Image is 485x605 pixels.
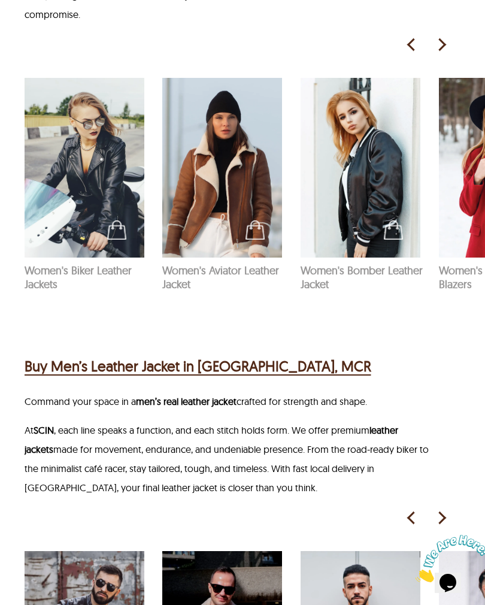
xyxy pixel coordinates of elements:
[432,36,450,54] img: right-arrow-icon
[372,214,415,246] div: See Products
[25,355,371,377] div: Buy Men’s Leather Jacket in Greater Manchester, MCR
[107,220,126,240] img: cart-icon.jpg
[25,78,151,258] div: Women's Biker Leather Jackets
[301,264,427,291] p: Women's Bomber Leather Jacket
[301,78,427,258] div: Women's Bomber Leather Jacket
[301,78,427,291] a: womens-bomber-jacket-local-pagecart-icon.jpgWomen's Bomber Leather Jacket
[162,78,282,258] img: womens-aviator-jacket-local-page
[162,78,289,258] div: Women's Aviator Leather Jacket
[25,421,439,497] p: At , each line speaks a function, and each stitch holds form. We offer premium made for movement,...
[162,264,289,291] p: Women's Aviator Leather Jacket
[245,220,265,240] img: cart-icon.jpg
[25,78,151,291] a: womens-biker-jacket-local-pagecart-icon.jpgWomen's Biker Leather Jackets
[162,78,289,291] a: womens-aviator-jacket-local-pagecart-icon.jpgWomen's Aviator Leather Jacket
[25,78,144,258] img: womens-biker-jacket-local-page
[25,392,439,411] p: Command your space in a crafted for strength and shape.
[411,530,485,587] iframe: chat widget
[402,509,420,527] img: left-arrow-icon
[136,395,237,407] a: men’s real leather jacket
[25,355,371,377] a: Buy Men’s Leather Jacket in [GEOGRAPHIC_DATA], MCR
[402,36,420,54] img: left-arrow-icon
[34,424,54,436] a: SCIN
[234,214,277,246] div: See Products
[25,264,151,291] p: Women's Biker Leather Jackets
[301,78,420,258] img: womens-bomber-jacket-local-page
[95,214,138,246] div: See Products
[432,509,450,527] img: right-arrow-icon
[5,5,79,52] img: Chat attention grabber
[384,220,403,240] img: cart-icon.jpg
